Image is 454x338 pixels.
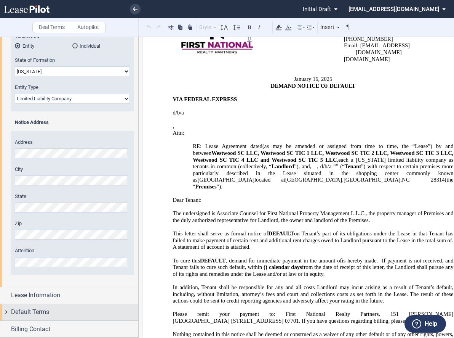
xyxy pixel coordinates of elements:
[173,197,202,203] span: Dear Tenant:
[238,163,271,170] span: (collectively, “
[345,163,361,170] span: Tenant
[336,163,345,170] span: ” (“
[272,163,294,170] span: Landlord
[176,23,185,32] button: Copy
[268,230,294,237] span: DEFAULT
[321,76,332,82] span: 2025
[198,177,255,183] span: [GEOGRAPHIC_DATA]
[193,143,262,150] span: RE: Lease Agreement dated
[15,42,72,49] md-radio-button: Entity
[310,163,312,170] span: ,
[319,23,341,32] div: Insert
[15,84,130,91] label: Entity Type
[32,22,71,33] label: Deal Terms
[173,311,454,324] span: [PERSON_NAME][GEOGRAPHIC_DATA]
[226,257,342,264] span: , demand for immediate payment in the amount of
[285,318,423,324] span: 07701. If you have questions regarding billing, please contact
[195,183,217,190] span: Premises
[300,264,302,270] span: s
[15,139,130,146] label: Address
[245,34,254,43] button: Underline
[303,6,331,13] span: Initial Draft
[173,130,184,136] span: Attn:
[285,177,342,183] span: [GEOGRAPHIC_DATA]
[294,163,298,170] span: ”)
[173,96,237,103] span: VIA FEDERAL EXPRESS
[265,264,300,270] span: ) calendar day
[452,237,454,244] span: .
[317,163,336,170] span: , d/b/a “
[337,156,338,163] span: ,
[15,220,130,227] label: Zip
[11,307,49,317] span: Default Terms
[404,315,446,333] button: Help
[15,57,130,64] label: State of Formation
[264,264,265,270] span: (
[167,23,176,32] button: Cut
[344,42,410,55] span: Email: [EMAIL_ADDRESS][DOMAIN_NAME]
[254,177,285,183] span: located at
[344,23,352,32] button: Toggle Control Characters
[173,230,269,237] span: This letter shall serve as formal notice of
[342,257,378,264] span: is hereby made.
[344,36,393,42] span: [PHONE_NUMBER]
[342,177,344,183] span: ,
[72,42,130,49] md-radio-button: Individual
[245,23,254,32] button: Bold
[344,177,401,183] span: [GEOGRAPHIC_DATA]
[299,163,310,170] span: , and
[294,76,320,82] span: Ja﻿nuary 16,
[15,247,130,254] label: Attention
[15,166,130,173] label: City
[231,318,284,324] span: [STREET_ADDRESS]
[425,319,437,329] label: Help
[15,119,49,125] b: Notice Address
[431,177,445,183] span: 28314
[271,83,355,89] span: DEMAND NOTICE OF DEFAULT
[185,23,194,32] button: Paste
[173,311,399,317] span: Please remit your payment to: First National Realty Partners, 151
[15,193,130,200] label: State
[217,183,222,190] span: ”).
[173,257,200,264] span: To cure this
[11,291,60,300] span: Lease Information
[402,177,409,183] span: NC
[255,23,264,32] button: Italic
[173,244,251,250] span: A statement of account is attached.
[200,257,226,264] span: DEFAULT
[11,325,50,334] span: Billing Contact
[71,22,106,33] label: Autopilot
[344,56,390,62] span: [DOMAIN_NAME]
[400,177,402,183] span: ,
[173,123,174,129] span: ,
[173,109,184,116] span: d/b/a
